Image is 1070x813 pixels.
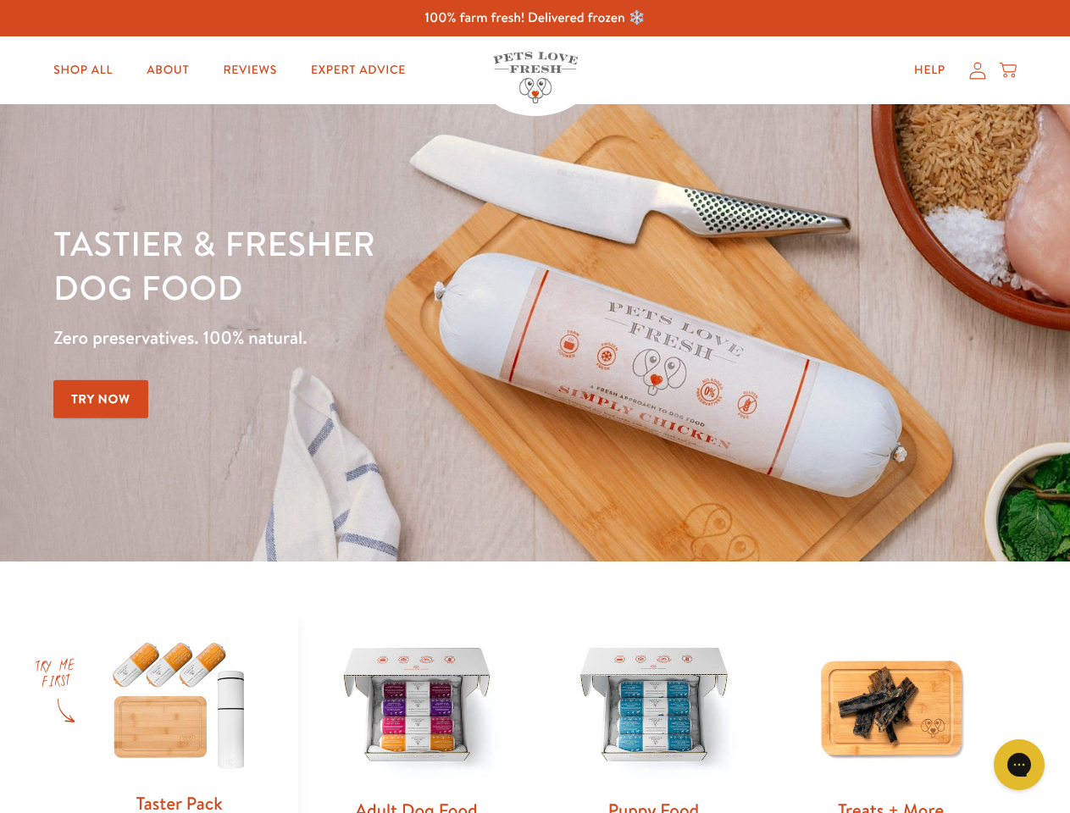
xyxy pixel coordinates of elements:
[53,380,148,418] a: Try Now
[40,53,126,87] a: Shop All
[53,323,696,353] p: Zero preservatives. 100% natural.
[53,221,696,309] h1: Tastier & fresher dog food
[209,53,290,87] a: Reviews
[985,733,1053,796] iframe: Gorgias live chat messenger
[133,53,202,87] a: About
[901,53,959,87] a: Help
[493,52,578,103] img: Pets Love Fresh
[297,53,419,87] a: Expert Advice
